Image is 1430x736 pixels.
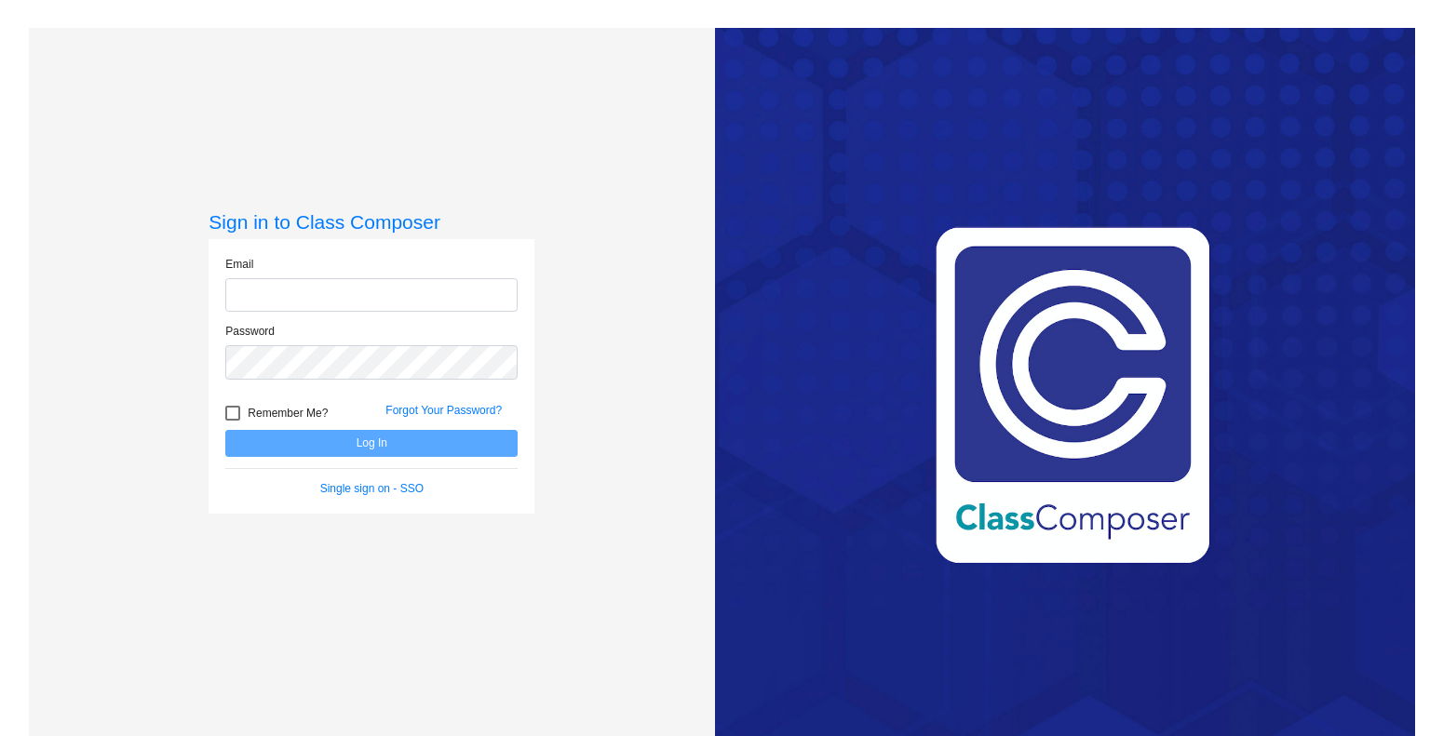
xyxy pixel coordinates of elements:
h3: Sign in to Class Composer [209,210,534,234]
a: Single sign on - SSO [320,482,424,495]
label: Password [225,323,275,340]
label: Email [225,256,253,273]
span: Remember Me? [248,402,328,424]
a: Forgot Your Password? [385,404,502,417]
button: Log In [225,430,518,457]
